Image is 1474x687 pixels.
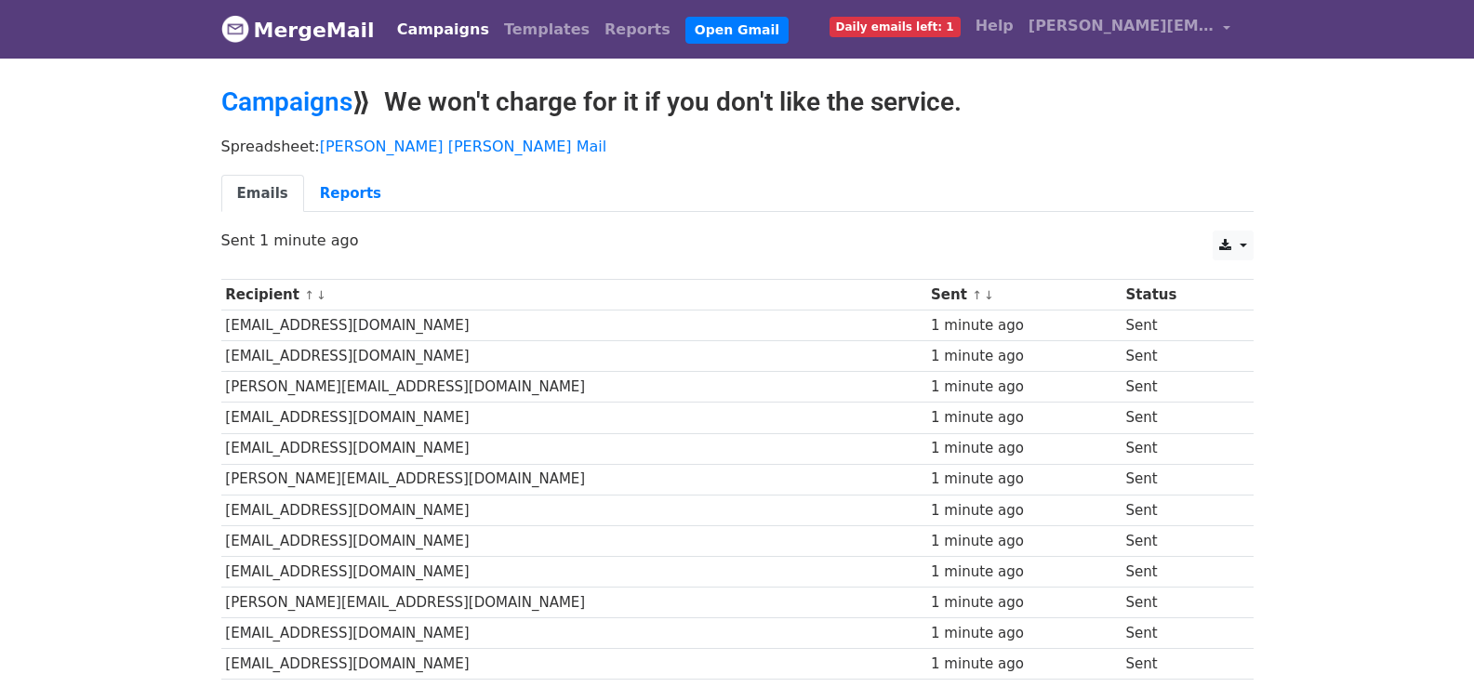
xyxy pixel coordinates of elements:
[1122,403,1236,433] td: Sent
[931,407,1117,429] div: 1 minute ago
[926,280,1121,310] th: Sent
[1122,433,1236,464] td: Sent
[221,280,927,310] th: Recipient
[972,288,982,302] a: ↑
[1122,280,1236,310] th: Status
[1122,372,1236,403] td: Sent
[1122,525,1236,556] td: Sent
[390,11,497,48] a: Campaigns
[221,525,927,556] td: [EMAIL_ADDRESS][DOMAIN_NAME]
[1021,7,1239,51] a: [PERSON_NAME][EMAIL_ADDRESS][DOMAIN_NAME]
[931,500,1117,522] div: 1 minute ago
[830,17,961,37] span: Daily emails left: 1
[221,175,304,213] a: Emails
[1122,341,1236,372] td: Sent
[1122,649,1236,680] td: Sent
[221,433,927,464] td: [EMAIL_ADDRESS][DOMAIN_NAME]
[931,438,1117,459] div: 1 minute ago
[221,15,249,43] img: MergeMail logo
[984,288,994,302] a: ↓
[1122,618,1236,649] td: Sent
[221,137,1254,156] p: Spreadsheet:
[221,86,1254,118] h2: ⟫ We won't charge for it if you don't like the service.
[931,592,1117,614] div: 1 minute ago
[221,310,927,341] td: [EMAIL_ADDRESS][DOMAIN_NAME]
[1122,495,1236,525] td: Sent
[320,138,606,155] a: [PERSON_NAME] [PERSON_NAME] Mail
[221,588,927,618] td: [PERSON_NAME][EMAIL_ADDRESS][DOMAIN_NAME]
[1122,310,1236,341] td: Sent
[221,231,1254,250] p: Sent 1 minute ago
[931,561,1117,583] div: 1 minute ago
[221,495,927,525] td: [EMAIL_ADDRESS][DOMAIN_NAME]
[221,403,927,433] td: [EMAIL_ADDRESS][DOMAIN_NAME]
[221,86,352,117] a: Campaigns
[221,372,927,403] td: [PERSON_NAME][EMAIL_ADDRESS][DOMAIN_NAME]
[931,654,1117,675] div: 1 minute ago
[1122,556,1236,587] td: Sent
[1029,15,1215,37] span: [PERSON_NAME][EMAIL_ADDRESS][DOMAIN_NAME]
[221,618,927,649] td: [EMAIL_ADDRESS][DOMAIN_NAME]
[316,288,326,302] a: ↓
[221,649,927,680] td: [EMAIL_ADDRESS][DOMAIN_NAME]
[221,464,927,495] td: [PERSON_NAME][EMAIL_ADDRESS][DOMAIN_NAME]
[304,175,397,213] a: Reports
[304,288,314,302] a: ↑
[597,11,678,48] a: Reports
[968,7,1021,45] a: Help
[931,531,1117,552] div: 1 minute ago
[931,315,1117,337] div: 1 minute ago
[931,623,1117,644] div: 1 minute ago
[931,377,1117,398] div: 1 minute ago
[822,7,968,45] a: Daily emails left: 1
[1122,464,1236,495] td: Sent
[221,556,927,587] td: [EMAIL_ADDRESS][DOMAIN_NAME]
[221,10,375,49] a: MergeMail
[685,17,789,44] a: Open Gmail
[931,346,1117,367] div: 1 minute ago
[221,341,927,372] td: [EMAIL_ADDRESS][DOMAIN_NAME]
[931,469,1117,490] div: 1 minute ago
[1122,588,1236,618] td: Sent
[497,11,597,48] a: Templates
